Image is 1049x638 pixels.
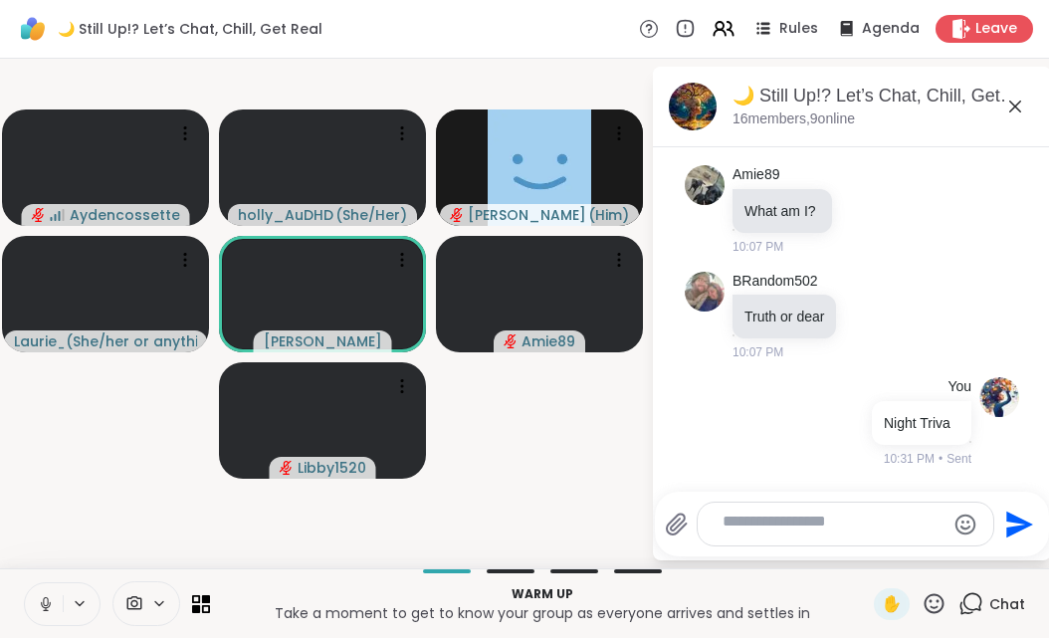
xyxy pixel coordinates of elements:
a: Amie89 [733,165,779,185]
img: 🌙 Still Up!? Let’s Chat, Chill, Get Real, Oct 13 [669,83,717,130]
textarea: Type your message [723,512,938,537]
span: 10:07 PM [733,238,783,256]
span: audio-muted [504,334,518,348]
span: Amie89 [522,331,575,351]
span: 10:31 PM [884,450,935,468]
p: What am I? [744,201,820,221]
span: Agenda [862,19,920,39]
p: Warm up [222,585,862,603]
img: Arlo [488,109,591,226]
span: audio-muted [32,208,46,222]
span: Leave [975,19,1017,39]
img: ShareWell Logomark [16,12,50,46]
h4: You [947,377,971,397]
span: 🌙 Still Up!? Let’s Chat, Chill, Get Real [58,19,322,39]
button: Emoji picker [953,513,977,536]
span: Sent [946,450,971,468]
span: Rules [779,19,818,39]
span: ( She/her or anything else ) [66,331,197,351]
span: ( She/Her ) [335,205,407,225]
div: 🌙 Still Up!? Let’s Chat, Chill, Get Real, [DATE] [733,84,1035,108]
span: [PERSON_NAME] [264,331,382,351]
span: audio-muted [280,461,294,475]
span: Aydencossette [70,205,180,225]
img: https://sharewell-space-live.sfo3.digitaloceanspaces.com/user-generated/c3bd44a5-f966-4702-9748-c... [685,165,725,205]
p: Truth or dear [744,307,824,326]
span: Laurie_Ru [14,331,64,351]
span: [PERSON_NAME] [468,205,586,225]
span: • [939,450,943,468]
span: Libby1520 [298,458,366,478]
p: Take a moment to get to know your group as everyone arrives and settles in [222,603,862,623]
span: Chat [989,594,1025,614]
img: https://sharewell-space-live.sfo3.digitaloceanspaces.com/user-generated/127af2b2-1259-4cf0-9fd7-7... [685,272,725,312]
img: https://sharewell-space-live.sfo3.digitaloceanspaces.com/user-generated/250db322-9c3b-4806-9b7f-c... [979,377,1019,417]
p: Night Triva [884,413,959,433]
button: Send [994,502,1039,546]
span: ( Him ) [588,205,629,225]
a: BRandom502 [733,272,818,292]
span: holly_AuDHD [238,205,333,225]
span: 10:07 PM [733,343,783,361]
span: audio-muted [450,208,464,222]
span: ✋ [882,592,902,616]
p: 16 members, 9 online [733,109,855,129]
